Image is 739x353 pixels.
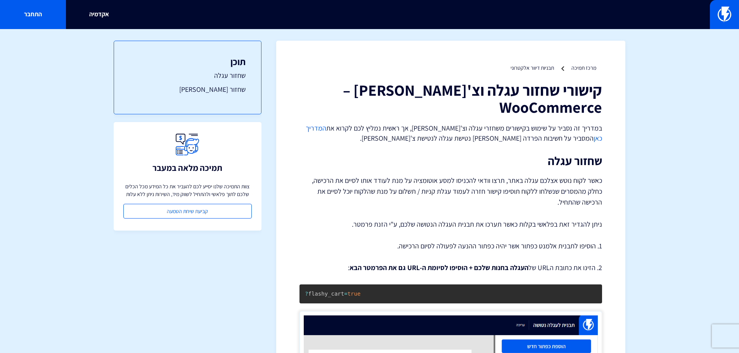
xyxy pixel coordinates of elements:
[130,71,246,81] a: שחזור עגלה
[299,241,602,251] p: 1. הוסיפו לתבנית אלמנט כפתור אשר יהיה כפתור ההנעה לפעולה לסיום הרכישה.
[123,204,252,219] a: קביעת שיחת הטמעה
[299,155,602,167] h2: שחזור עגלה
[299,175,602,208] p: כאשר לקוח נוטש אצלכם עגלה באתר, תרצו וודאי להכניסו למסע אוטומציה על מנת לעודד אותו לסיים את הרכיש...
[152,163,222,172] h3: תמיכה מלאה במעבר
[306,124,602,143] a: המדריך כאן
[407,263,472,272] strong: + הוסיפו לסיומת ה-URL
[348,291,361,297] span: true
[130,57,246,67] h3: תוכן
[344,291,347,297] span: =
[130,84,246,95] a: שחזור [PERSON_NAME]
[299,123,602,143] p: במדריך זה נסביר על שימוש בקישורים משחזרי עגלה וצ'[PERSON_NAME], אך ראשית נמליץ לכם לקרוא את המסבי...
[571,64,596,71] a: מרכז תמיכה
[299,81,602,115] h1: קישורי שחזור עגלה וצ'[PERSON_NAME] – WooCommerce
[299,263,602,273] p: 2. הזינו את כתובת הURL של :
[305,291,308,297] span: ?
[299,219,602,229] p: ניתן להגדיר זאת בפלאשי בקלות כאשר תערכו את תבנית העגלה הנטושה שלכם, ע"י הזנת פרמטר.
[474,263,528,272] strong: העגלה בחנות שלכם
[123,183,252,198] p: צוות התמיכה שלנו יסייע לכם להעביר את כל המידע מכל הכלים שלכם לתוך פלאשי ולהתחיל לשווק מיד, השירות...
[350,263,406,272] strong: גם את הפרמטר הבא
[511,64,554,71] a: תבניות דיוור אלקטרוני
[305,291,360,297] code: flashy_cart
